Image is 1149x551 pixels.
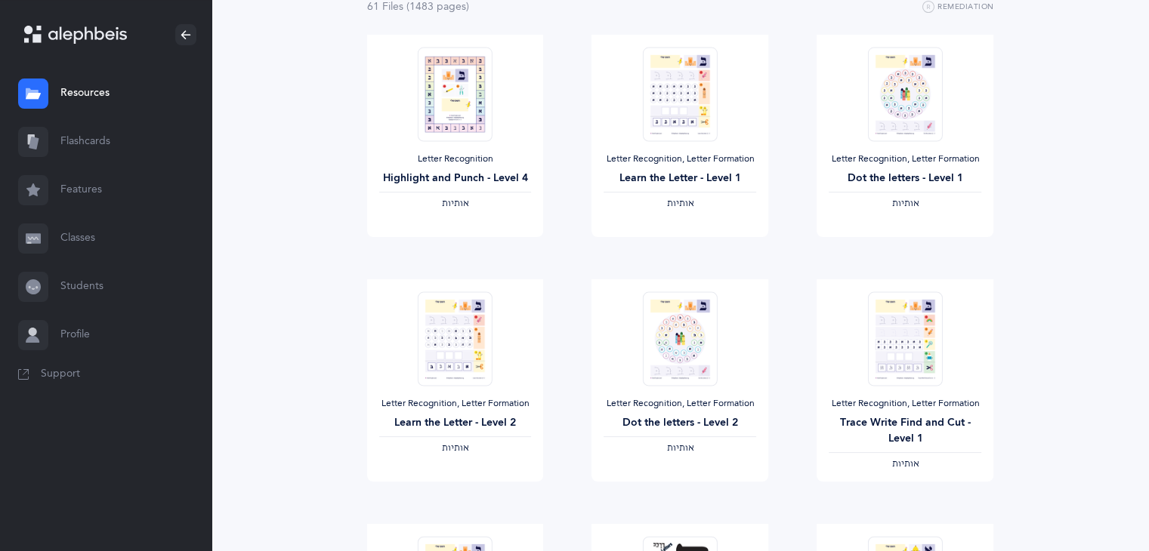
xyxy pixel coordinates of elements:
[418,291,492,386] img: Learn_the_letter-L2.pdf_thumbnail_1587419620.png
[604,398,756,410] div: Letter Recognition, Letter Formation
[399,1,403,13] span: s
[604,171,756,186] div: Learn the Letter - Level 1
[891,458,919,469] span: ‫אותיות‬
[462,1,466,13] span: s
[441,442,468,453] span: ‫אותיות‬
[643,47,717,141] img: Learn_the_letter-L1.pdf_thumbnail_1587419614.png
[406,1,469,13] span: (1483 page )
[868,47,942,141] img: Dot_the_letters-L1.pdf_thumbnail_1587419463.png
[379,398,532,410] div: Letter Recognition, Letter Formation
[604,153,756,165] div: Letter Recognition, Letter Formation
[666,442,693,453] span: ‫אותיות‬
[379,171,532,186] div: Highlight and Punch - Level 4
[379,415,532,431] div: Learn the Letter - Level 2
[829,415,981,447] div: Trace Write Find and Cut - Level 1
[891,198,919,208] span: ‫אותיות‬
[643,291,717,386] img: Dot_the_letters-L2.pdf_thumbnail_1587419470.png
[829,398,981,410] div: Letter Recognition, Letter Formation
[666,198,693,208] span: ‫אותיות‬
[367,1,403,13] span: 61 File
[441,198,468,208] span: ‫אותיות‬
[829,171,981,186] div: Dot the letters - Level 1
[868,291,942,386] img: Trace_Write_Find_and_Cut-L1.pdf_thumbnail_1587419750.png
[1073,476,1131,533] iframe: Drift Widget Chat Controller
[604,415,756,431] div: Dot the letters - Level 2
[41,367,80,382] span: Support
[418,47,492,141] img: Highlight_%26_Punch-L4.pdf_thumbnail_1587419566.png
[829,153,981,165] div: Letter Recognition, Letter Formation
[379,153,532,165] div: Letter Recognition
